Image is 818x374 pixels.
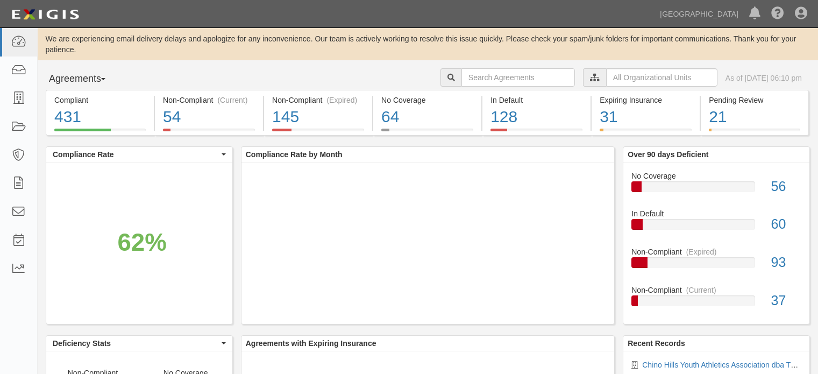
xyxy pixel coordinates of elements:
div: 60 [763,215,809,234]
div: 93 [763,253,809,272]
span: Deficiency Stats [53,338,219,349]
div: (Expired) [686,246,717,257]
button: Agreements [46,68,126,90]
div: 31 [600,105,692,129]
a: Compliant431 [46,129,154,137]
div: No Coverage [623,171,809,181]
b: Agreements with Expiring Insurance [246,339,376,348]
div: Pending Review [709,95,800,105]
div: No Coverage [381,95,473,105]
div: 128 [490,105,582,129]
button: Deficiency Stats [46,336,232,351]
a: Non-Compliant(Expired)93 [631,246,801,285]
div: 62% [117,225,166,260]
a: In Default60 [631,208,801,246]
a: Non-Compliant(Current)37 [631,285,801,315]
div: 64 [381,105,473,129]
a: Pending Review21 [701,129,809,137]
a: [GEOGRAPHIC_DATA] [655,3,744,25]
div: 56 [763,177,809,196]
a: In Default128 [482,129,591,137]
div: We are experiencing email delivery delays and apologize for any inconvenience. Our team is active... [38,33,818,55]
div: 54 [163,105,255,129]
span: Compliance Rate [53,149,219,160]
div: (Expired) [326,95,357,105]
a: Non-Compliant(Expired)145 [264,129,372,137]
div: (Current) [686,285,716,295]
input: Search Agreements [461,68,575,87]
div: 145 [272,105,364,129]
div: 21 [709,105,800,129]
div: In Default [490,95,582,105]
input: All Organizational Units [606,68,717,87]
div: As of [DATE] 06:10 pm [725,73,802,83]
div: Non-Compliant (Current) [163,95,255,105]
div: Non-Compliant (Expired) [272,95,364,105]
b: Over 90 days Deficient [628,150,708,159]
b: Recent Records [628,339,685,348]
a: No Coverage56 [631,171,801,209]
b: Compliance Rate by Month [246,150,343,159]
i: Help Center - Complianz [771,8,784,20]
button: Compliance Rate [46,147,232,162]
div: Non-Compliant [623,285,809,295]
img: logo-5460c22ac91f19d4615b14bd174203de0afe785f0fc80cf4dbbc73dc1793850b.png [8,5,82,24]
div: Compliant [54,95,146,105]
div: (Current) [217,95,247,105]
div: 37 [763,291,809,311]
a: Non-Compliant(Current)54 [155,129,263,137]
a: Expiring Insurance31 [592,129,700,137]
div: Non-Compliant [623,246,809,257]
div: Expiring Insurance [600,95,692,105]
div: 431 [54,105,146,129]
a: No Coverage64 [373,129,481,137]
div: In Default [623,208,809,219]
